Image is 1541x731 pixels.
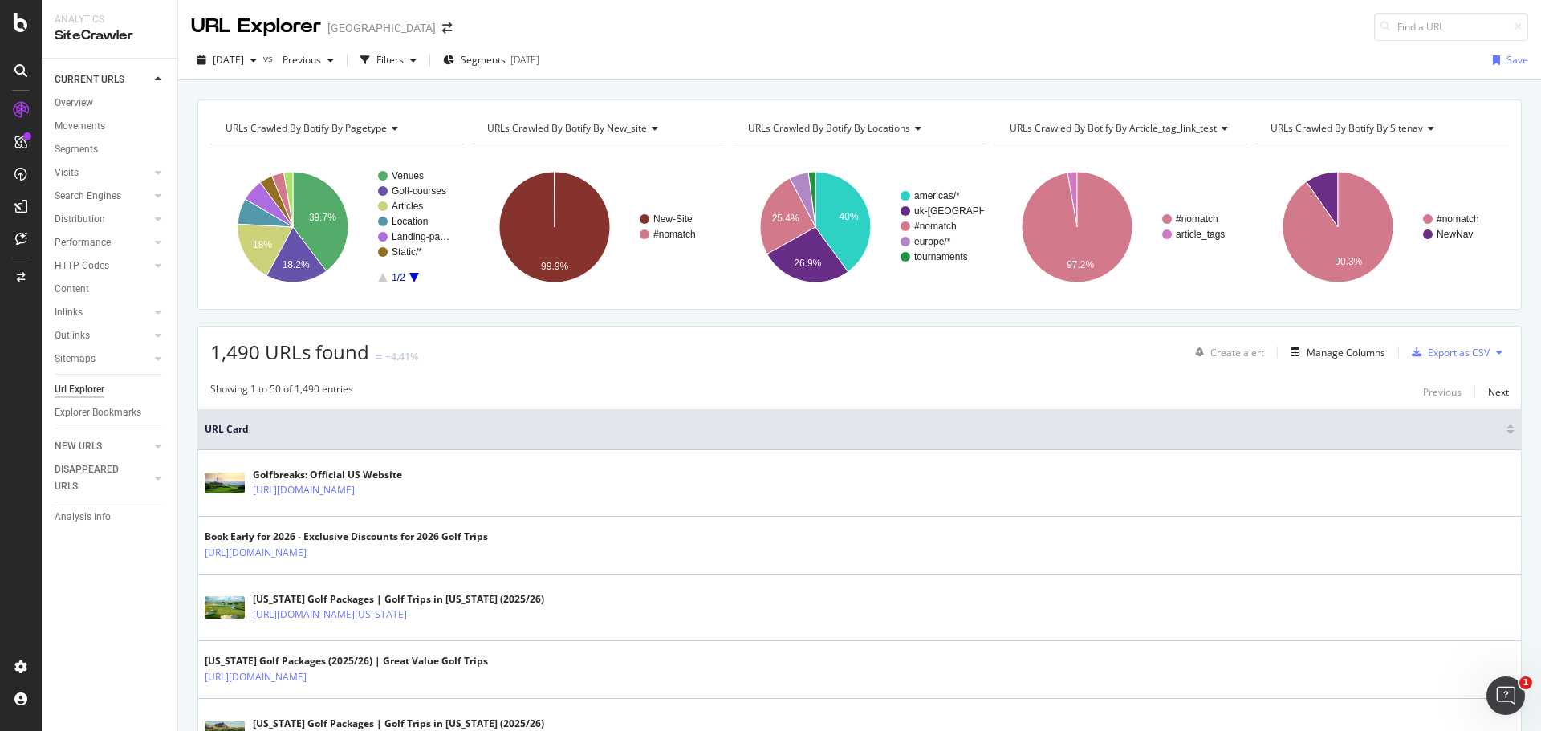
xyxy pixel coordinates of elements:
div: Golfbreaks: Official US Website [253,468,425,482]
a: Overview [55,95,166,112]
div: NEW URLS [55,438,102,455]
a: Movements [55,118,166,135]
div: Url Explorer [55,381,104,398]
h4: URLs Crawled By Botify By locations [745,116,972,141]
button: [DATE] [191,47,263,73]
span: 1 [1519,676,1532,689]
div: [US_STATE] Golf Packages | Golf Trips in [US_STATE] (2025/26) [253,717,544,731]
div: SiteCrawler [55,26,165,45]
img: main image [205,596,245,619]
a: Visits [55,164,150,181]
button: Segments[DATE] [437,47,546,73]
text: 1/2 [392,272,405,283]
text: 26.9% [794,258,821,269]
div: [DATE] [510,53,539,67]
text: americas/* [914,190,960,201]
text: 25.4% [772,213,799,224]
span: Segments [461,53,506,67]
div: DISAPPEARED URLS [55,461,136,495]
span: URL Card [205,422,1502,437]
a: NEW URLS [55,438,150,455]
a: DISAPPEARED URLS [55,461,150,495]
div: Content [55,281,89,298]
button: Export as CSV [1405,339,1490,365]
svg: A chart. [1255,157,1506,297]
div: Outlinks [55,327,90,344]
div: Search Engines [55,188,121,205]
input: Find a URL [1374,13,1528,41]
div: Export as CSV [1428,346,1490,359]
div: Analytics [55,13,165,26]
a: Sitemaps [55,351,150,368]
div: Filters [376,53,404,67]
div: A chart. [472,157,723,297]
a: Explorer Bookmarks [55,404,166,421]
text: article_tags [1176,229,1225,240]
div: CURRENT URLS [55,71,124,88]
text: Static/* [392,246,422,258]
button: Save [1486,47,1528,73]
h4: URLs Crawled By Botify By new_site [484,116,711,141]
a: [URL][DOMAIN_NAME] [205,545,307,561]
div: A chart. [994,157,1246,297]
span: vs [263,51,276,65]
div: Book Early for 2026 - Exclusive Discounts for 2026 Golf Trips [205,530,488,544]
text: Venues [392,170,424,181]
text: uk-[GEOGRAPHIC_DATA]/* [914,205,1035,217]
text: Articles [392,201,423,212]
text: 18.2% [283,259,310,270]
div: Showing 1 to 50 of 1,490 entries [210,382,353,401]
text: #nomatch [1176,213,1218,225]
a: [URL][DOMAIN_NAME][US_STATE] [253,607,407,623]
text: 99.9% [541,261,568,272]
div: [US_STATE] Golf Packages | Golf Trips in [US_STATE] (2025/26) [253,592,544,607]
span: 2025 Sep. 21st [213,53,244,67]
button: Next [1488,382,1509,401]
button: Manage Columns [1284,343,1385,362]
a: Analysis Info [55,509,166,526]
img: Equal [376,355,382,359]
text: europe/* [914,236,951,247]
button: Filters [354,47,423,73]
div: [US_STATE] Golf Packages (2025/26) | Great Value Golf Trips [205,654,488,668]
div: Explorer Bookmarks [55,404,141,421]
text: 90.3% [1336,256,1363,267]
div: Movements [55,118,105,135]
img: main image [205,473,245,493]
text: #nomatch [914,221,957,232]
div: Save [1506,53,1528,67]
span: Previous [276,53,321,67]
a: [URL][DOMAIN_NAME] [253,482,355,498]
button: Previous [276,47,340,73]
a: Segments [55,141,166,158]
text: 39.7% [309,212,336,223]
div: Manage Columns [1307,346,1385,359]
a: Inlinks [55,304,150,321]
text: NewNav [1437,229,1473,240]
span: 1,490 URLs found [210,339,369,365]
div: [GEOGRAPHIC_DATA] [327,20,436,36]
svg: A chart. [210,157,461,297]
text: 40% [840,211,859,222]
a: Performance [55,234,150,251]
span: URLs Crawled By Botify By locations [748,121,910,135]
span: URLs Crawled By Botify By pagetype [226,121,387,135]
div: Next [1488,385,1509,399]
text: #nomatch [1437,213,1479,225]
div: Segments [55,141,98,158]
span: URLs Crawled By Botify By new_site [487,121,647,135]
text: tournaments [914,251,968,262]
div: Analysis Info [55,509,111,526]
svg: A chart. [733,157,984,297]
text: 97.2% [1067,259,1094,270]
button: Previous [1423,382,1462,401]
a: Outlinks [55,327,150,344]
span: URLs Crawled By Botify By article_tag_link_test [1010,121,1217,135]
h4: URLs Crawled By Botify By article_tag_link_test [1006,116,1241,141]
div: URL Explorer [191,13,321,40]
h4: URLs Crawled By Botify By sitenav [1267,116,1494,141]
div: Inlinks [55,304,83,321]
div: Performance [55,234,111,251]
